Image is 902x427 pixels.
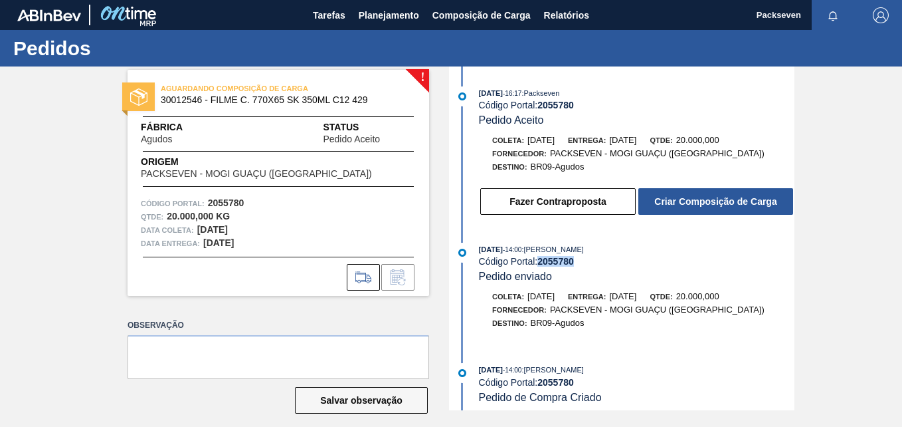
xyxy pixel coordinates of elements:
[676,135,719,145] span: 20.000,000
[479,100,794,110] div: Código Portal:
[521,89,559,97] span: : Packseven
[544,7,589,23] span: Relatórios
[458,369,466,377] img: atual
[381,264,414,291] div: Informar alteração no pedido
[458,249,466,257] img: atual
[479,256,794,267] div: Código Portal:
[141,237,200,250] span: Data entrega:
[347,264,380,291] div: Ir para Composição de Carga
[17,9,81,21] img: TNhmsLtSVTkK8tSr43FrP2fwEKptu5GPRR3wAAAABJRU5ErkJggg==
[492,163,527,171] span: Destino:
[141,210,163,223] span: Qtde :
[203,237,234,248] strong: [DATE]
[161,95,402,105] span: 30012546 - FILME C. 770X65 SK 350ML C12 429
[650,136,672,144] span: Qtde:
[492,150,547,158] span: Fornecedor:
[638,188,793,215] button: Criar Composição de Carga
[812,6,854,25] button: Notificações
[128,316,429,335] label: Observação
[550,305,765,315] span: PACKSEVEN - MOGI GUAÇU ([GEOGRAPHIC_DATA])
[479,245,503,253] span: [DATE]
[479,114,544,126] span: Pedido Aceito
[550,148,765,158] span: PACKSEVEN - MOGI GUAÇU ([GEOGRAPHIC_DATA])
[492,136,524,144] span: Coleta:
[479,89,503,97] span: [DATE]
[492,319,527,327] span: Destino:
[313,7,345,23] span: Tarefas
[479,271,552,282] span: Pedido enviado
[676,291,719,301] span: 20.000,000
[167,211,230,221] strong: 20.000,000 KG
[537,100,574,110] strong: 2055780
[503,246,521,253] span: - 14:00
[527,291,555,301] span: [DATE]
[323,120,416,134] span: Status
[479,366,503,374] span: [DATE]
[141,223,194,237] span: Data coleta:
[537,256,574,267] strong: 2055780
[521,366,584,374] span: : [PERSON_NAME]
[141,169,372,179] span: PACKSEVEN - MOGI GUAÇU ([GEOGRAPHIC_DATA])
[323,134,380,144] span: Pedido Aceito
[432,7,531,23] span: Composição de Carga
[568,293,606,301] span: Entrega:
[568,136,606,144] span: Entrega:
[479,377,794,388] div: Código Portal:
[503,90,521,97] span: - 16:17
[130,88,147,106] img: status
[492,293,524,301] span: Coleta:
[537,377,574,388] strong: 2055780
[141,120,214,134] span: Fábrica
[208,198,244,208] strong: 2055780
[650,293,672,301] span: Qtde:
[503,366,521,374] span: - 14:00
[609,291,636,301] span: [DATE]
[141,134,172,144] span: Agudos
[141,155,410,169] span: Origem
[359,7,419,23] span: Planejamento
[458,92,466,100] img: atual
[609,135,636,145] span: [DATE]
[295,387,428,414] button: Salvar observação
[161,82,347,95] span: AGUARDANDO COMPOSIÇÃO DE CARGA
[531,318,585,328] span: BR09-Agudos
[13,41,249,56] h1: Pedidos
[492,306,547,314] span: Fornecedor:
[197,224,228,235] strong: [DATE]
[480,188,636,215] button: Fazer Contraproposta
[531,162,585,172] span: BR09-Agudos
[521,245,584,253] span: : [PERSON_NAME]
[479,392,602,403] span: Pedido de Compra Criado
[873,7,889,23] img: Logout
[141,197,205,210] span: Código Portal:
[527,135,555,145] span: [DATE]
